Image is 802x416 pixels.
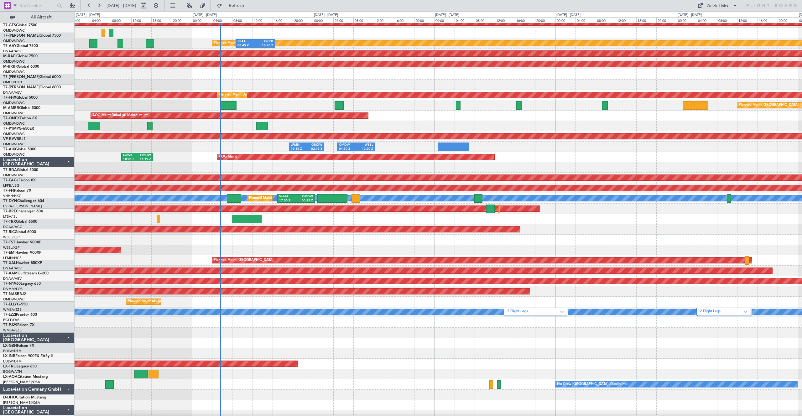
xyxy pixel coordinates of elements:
span: T7-N1960 [3,282,21,286]
div: ZBAA [237,39,255,44]
a: T7-[PERSON_NAME]Global 6000 [3,75,61,79]
span: T7-[PERSON_NAME] [3,86,39,89]
span: LX-AOA [3,375,18,379]
a: WMSA/SZB [3,307,22,312]
a: OMDW/DWC [3,173,25,178]
a: T7-ONEXFalcon 8X [3,117,37,120]
div: 04:50 Z [339,147,356,151]
a: LFPB/LBG [3,183,19,188]
a: T7-BREChallenger 604 [3,210,43,213]
a: OMDW/DWC [3,121,25,126]
a: [PERSON_NAME]/QSA [3,400,40,405]
div: AOG Maint [219,152,237,162]
div: [DATE] - [DATE] [678,13,702,18]
span: All Aircraft [16,15,66,19]
div: 08:00 [475,17,495,23]
a: T7-PJ29Falcon 7X [3,323,34,327]
div: 20:00 [778,17,798,23]
div: 08:00 [232,17,252,23]
img: arrow-gray.svg [744,310,747,313]
div: 00:00 [677,17,697,23]
div: 08:00 [596,17,616,23]
a: D-IJHOCitation Mustang [3,396,46,399]
a: WSSL/XSP [3,235,20,240]
div: 16:00 [151,17,171,23]
button: Refresh [214,1,252,11]
span: T7-XAL [3,261,16,265]
span: T7-PJ29 [3,323,17,327]
a: T7-BDAGlobal 5000 [3,168,38,172]
a: WMSA/SZB [3,328,22,333]
div: Planned Maint Abuja ([PERSON_NAME] Intl) [128,297,198,306]
a: T7-AAYGlobal 7500 [3,44,38,48]
div: 17:00 Z [279,199,296,203]
span: T7-AIX [3,148,15,151]
span: M-RAFI [3,55,16,58]
a: T7-FHXGlobal 5000 [3,96,38,100]
a: DNAA/ABV [3,90,22,95]
a: OMDB/DXB [3,80,22,85]
div: 16:00 [273,17,293,23]
div: 00:00 [555,17,575,23]
span: T7-FFI [3,189,14,193]
div: 12:00 [374,17,394,23]
div: 12:00 [737,17,757,23]
div: 00:00 [313,17,333,23]
div: 08:00 [353,17,373,23]
a: OMDW/DWC [3,132,25,136]
span: T7-LZZI [3,313,16,317]
span: T7-[PERSON_NAME] [3,75,39,79]
span: VP-BVV [3,137,17,141]
div: [DATE] - [DATE] [193,13,217,18]
a: DNAA/ABV [3,276,22,281]
div: [DATE] - [DATE] [76,13,100,18]
div: No Crew [GEOGRAPHIC_DATA] (Dublin Intl) [557,380,628,389]
span: T7-ONEX [3,117,20,120]
div: VHHH [279,195,296,199]
a: VP-BVVBBJ1 [3,137,26,141]
a: DNMM/LOS [3,287,23,291]
button: Quick Links [694,1,741,11]
div: 16:00 [636,17,656,23]
span: T7-EAGL [3,179,18,182]
a: T7-XALHawker 850XP [3,261,42,265]
div: 12:00 [253,17,273,23]
div: 16:00 [758,17,778,23]
a: OMDW/DWC [3,59,25,64]
div: [DATE] - [DATE] [556,13,581,18]
a: T7-EAGLFalcon 8X [3,179,36,182]
div: LOWK [123,153,137,158]
a: T7-FFIFalcon 7X [3,189,31,193]
a: EGGW/LTN [3,369,22,374]
span: Refresh [223,3,250,8]
a: T7-ELLYG-550 [3,303,28,306]
a: T7-[PERSON_NAME]Global 6000 [3,86,61,89]
div: 12:00 [616,17,636,23]
a: M-RAFIGlobal 7500 [3,55,38,58]
span: T7-BRE [3,210,16,213]
div: Planned Maint [GEOGRAPHIC_DATA] ([GEOGRAPHIC_DATA] Intl) [249,194,354,203]
span: T7-ELLY [3,303,17,306]
div: 12:00 [495,17,515,23]
a: OMDW/DWC [3,142,25,147]
div: 19:15 Z [291,147,307,151]
a: DGAA/ACC [3,225,22,229]
div: [DATE] - [DATE] [435,13,459,18]
a: OMDW/DWC [3,101,25,105]
span: T7-XAM [3,272,18,275]
div: 16:30 Z [255,44,273,48]
div: 20:00 [293,17,313,23]
a: EDLW/DTM [3,349,22,353]
div: 20:00 [414,17,434,23]
div: 08:00 [111,17,131,23]
div: OKKK [255,39,273,44]
div: AOG Maint Dubai (Al Maktoum Intl) [92,111,149,120]
a: LFMN/NCE [3,256,22,260]
div: Planned Maint Dubai (Al Maktoum Intl) [219,90,280,100]
span: LX-TRO [3,365,17,368]
span: T7-FHX [3,96,16,100]
div: 04:00 [455,17,475,23]
div: 00:00 [192,17,212,23]
span: M-RRRR [3,65,18,69]
div: 20:00 [535,17,555,23]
